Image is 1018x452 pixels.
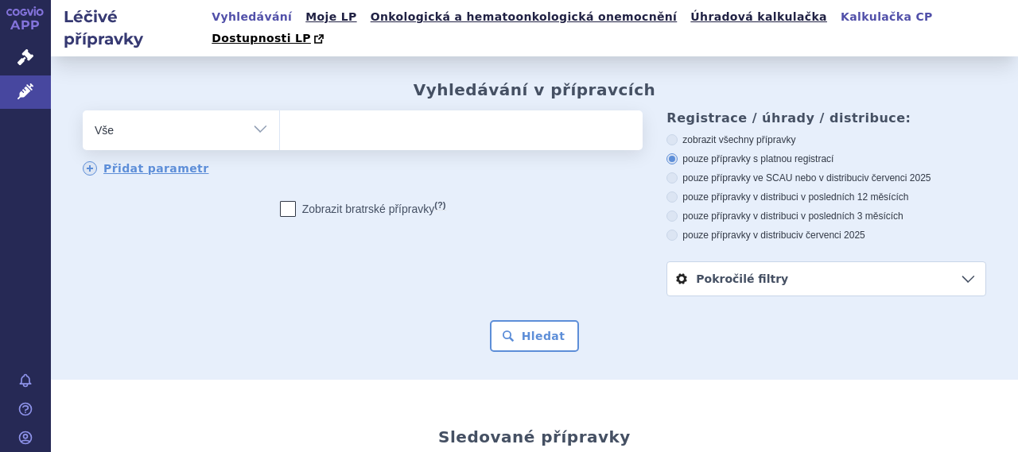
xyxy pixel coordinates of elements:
[301,6,361,28] a: Moje LP
[836,6,938,28] a: Kalkulačka CP
[490,320,580,352] button: Hledat
[434,200,445,211] abbr: (?)
[438,427,631,446] h2: Sledované přípravky
[798,230,865,241] span: v červenci 2025
[666,153,986,165] label: pouze přípravky s platnou registrací
[666,229,986,241] label: pouze přípravky v distribuci
[666,172,986,184] label: pouze přípravky ve SCAU nebo v distribuci
[207,28,332,50] a: Dostupnosti LP
[667,262,985,296] a: Pokročilé filtry
[207,6,297,28] a: Vyhledávání
[666,133,986,146] label: zobrazit všechny přípravky
[666,110,986,126] h3: Registrace / úhrady / distribuce:
[366,6,682,28] a: Onkologická a hematoonkologická onemocnění
[686,6,832,28] a: Úhradová kalkulačka
[51,6,207,50] h2: Léčivé přípravky
[280,201,446,217] label: Zobrazit bratrské přípravky
[414,80,656,99] h2: Vyhledávání v přípravcích
[212,32,311,44] span: Dostupnosti LP
[666,191,986,203] label: pouze přípravky v distribuci v posledních 12 měsících
[83,161,209,176] a: Přidat parametr
[864,172,931,184] span: v červenci 2025
[666,210,986,222] label: pouze přípravky v distribuci v posledních 3 měsících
